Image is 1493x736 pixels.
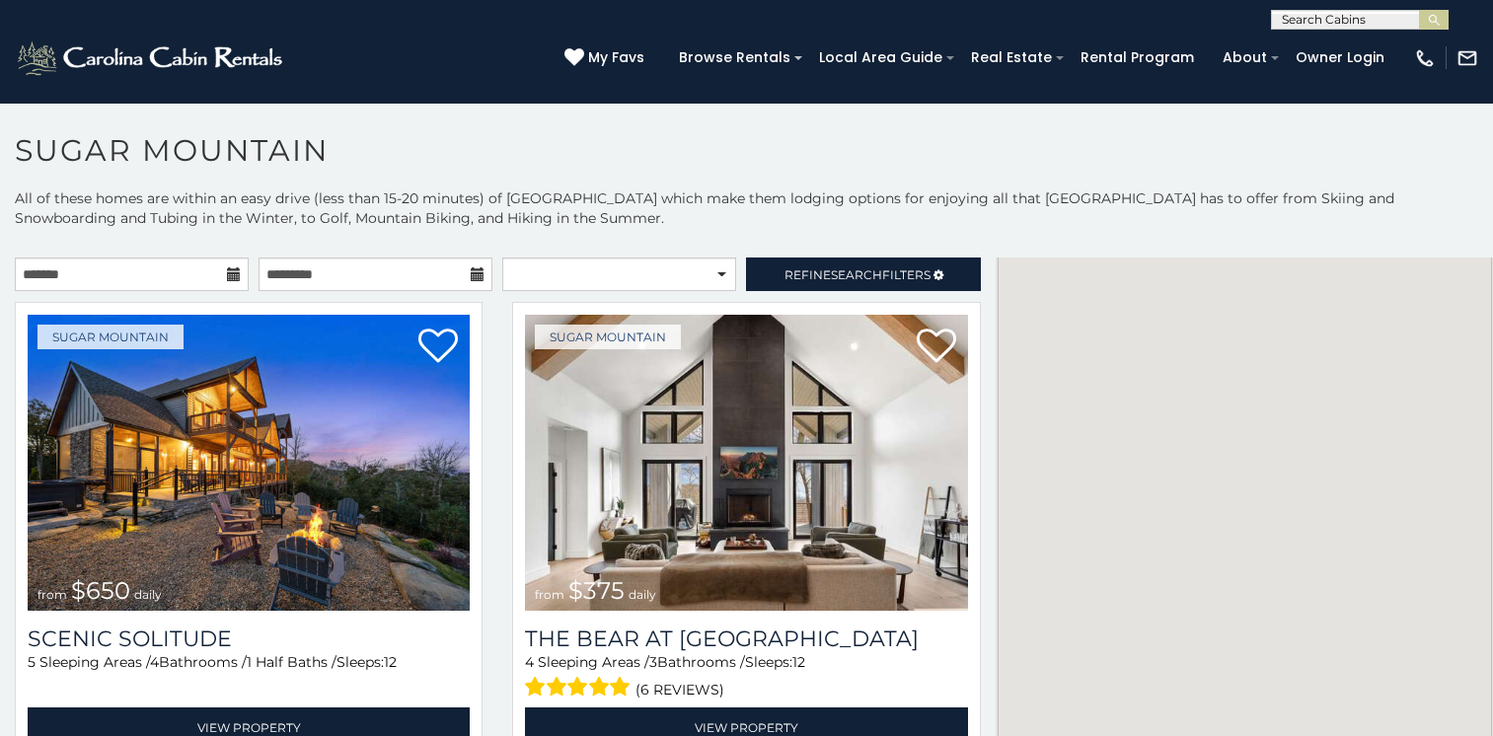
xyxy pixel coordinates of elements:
[525,315,967,611] img: 1714387646_thumbnail.jpeg
[525,315,967,611] a: from $375 daily
[525,626,967,652] h3: The Bear At Sugar Mountain
[649,653,657,671] span: 3
[535,325,681,349] a: Sugar Mountain
[37,587,67,602] span: from
[1071,42,1204,73] a: Rental Program
[629,587,656,602] span: daily
[1456,47,1478,69] img: mail-regular-white.png
[28,315,470,611] img: 1758811181_thumbnail.jpeg
[669,42,800,73] a: Browse Rentals
[525,652,967,702] div: Sleeping Areas / Bathrooms / Sleeps:
[831,267,882,282] span: Search
[525,653,534,671] span: 4
[28,652,470,702] div: Sleeping Areas / Bathrooms / Sleeps:
[635,677,724,702] span: (6 reviews)
[746,258,980,291] a: RefineSearchFilters
[15,38,288,78] img: White-1-2.png
[247,653,336,671] span: 1 Half Baths /
[792,653,805,671] span: 12
[784,267,931,282] span: Refine Filters
[71,576,130,605] span: $650
[37,325,184,349] a: Sugar Mountain
[384,653,397,671] span: 12
[535,587,564,602] span: from
[588,47,644,68] span: My Favs
[961,42,1062,73] a: Real Estate
[150,653,159,671] span: 4
[568,576,625,605] span: $375
[525,626,967,652] a: The Bear At [GEOGRAPHIC_DATA]
[28,653,36,671] span: 5
[28,626,470,652] a: Scenic Solitude
[28,315,470,611] a: from $650 daily
[418,327,458,368] a: Add to favorites
[809,42,952,73] a: Local Area Guide
[564,47,649,69] a: My Favs
[1414,47,1436,69] img: phone-regular-white.png
[1213,42,1277,73] a: About
[1286,42,1394,73] a: Owner Login
[134,587,162,602] span: daily
[917,327,956,368] a: Add to favorites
